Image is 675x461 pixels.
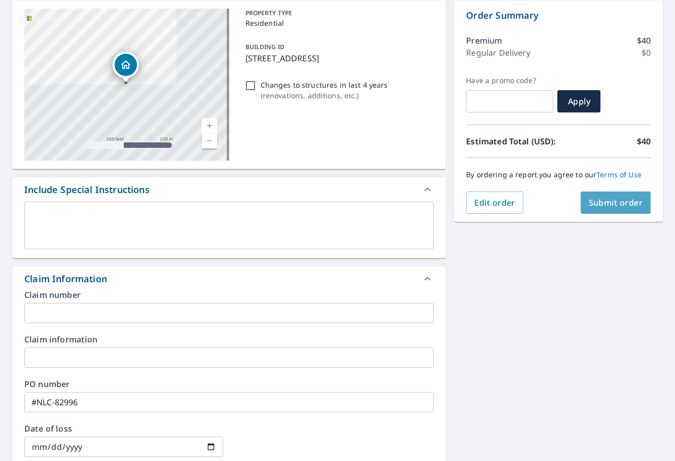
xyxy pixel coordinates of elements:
span: Submit order [589,197,643,208]
a: Current Level 17, Zoom Out [202,133,217,148]
a: Terms of Use [596,170,642,179]
p: PROPERTY TYPE [245,9,430,18]
button: Apply [557,90,600,112]
p: [STREET_ADDRESS] [245,52,430,64]
label: PO number [24,380,434,388]
button: Edit order [466,191,523,214]
p: $40 [637,34,651,47]
p: Estimated Total (USD): [466,135,558,147]
p: $40 [637,135,651,147]
p: Changes to structures in last 4 years [261,80,388,90]
button: Submit order [581,191,651,214]
p: Residential [245,18,430,28]
label: Date of loss [24,425,223,433]
a: Current Level 17, Zoom In [202,118,217,133]
div: Include Special Instructions [12,177,446,202]
p: BUILDING ID [245,43,285,51]
p: Regular Delivery [466,47,530,59]
p: By ordering a report you agree to our [466,170,651,179]
p: $0 [642,47,651,59]
div: Claim Information [24,272,107,286]
span: Apply [565,96,592,107]
p: Premium [466,34,502,47]
span: Edit order [474,197,515,208]
label: Claim information [24,335,434,343]
div: Include Special Instructions [24,183,150,197]
div: Claim Information [12,266,446,291]
label: Claim number [24,291,434,299]
p: Order Summary [466,9,651,22]
div: Dropped pin, building 1, Residential property, 1005 Manchester Cir Winter Park, FL 32792 [113,52,139,83]
label: Have a promo code? [466,76,553,85]
p: ( renovations, additions, etc. ) [261,90,388,101]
